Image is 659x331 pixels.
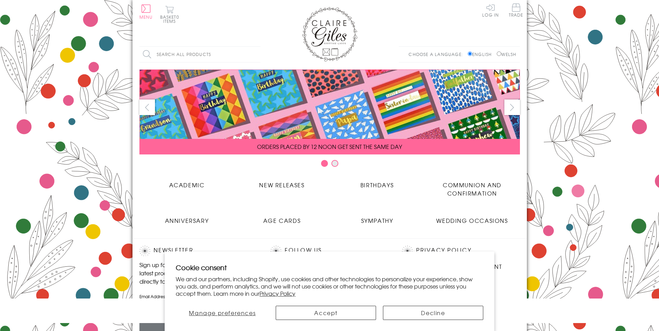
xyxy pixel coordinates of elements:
a: New Releases [235,176,330,189]
button: prev [139,100,155,115]
input: Welsh [497,51,501,56]
input: Search all products [139,47,260,62]
span: Communion and Confirmation [443,181,502,197]
h2: Newsletter [139,246,257,256]
label: Welsh [497,51,516,57]
button: Carousel Page 1 (Current Slide) [321,160,328,167]
span: Age Cards [263,216,301,225]
a: Communion and Confirmation [425,176,520,197]
h2: Follow Us [271,246,388,256]
span: Anniversary [165,216,209,225]
a: Privacy Policy [416,246,471,255]
p: Choose a language: [409,51,466,57]
a: Birthdays [330,176,425,189]
input: Search [254,47,260,62]
span: Menu [139,14,153,20]
label: Email Address [139,293,257,300]
button: Basket0 items [160,6,179,23]
h2: Cookie consent [176,263,483,272]
a: Anniversary [139,211,235,225]
input: English [468,51,472,56]
img: Claire Giles Greetings Cards [302,7,357,62]
a: Academic [139,176,235,189]
button: Menu [139,4,153,19]
p: Sign up for our newsletter to receive the latest product launches, news and offers directly to yo... [139,261,257,285]
a: Log In [482,3,499,17]
a: Age Cards [235,211,330,225]
span: Sympathy [361,216,393,225]
span: Manage preferences [189,309,256,317]
span: Academic [169,181,205,189]
label: English [468,51,495,57]
button: Carousel Page 2 [331,160,338,167]
span: Wedding Occasions [436,216,508,225]
div: Carousel Pagination [139,160,520,170]
span: New Releases [259,181,304,189]
span: ORDERS PLACED BY 12 NOON GET SENT THE SAME DAY [257,142,402,151]
a: Privacy Policy [259,289,295,297]
p: We and our partners, including Shopify, use cookies and other technologies to personalize your ex... [176,275,483,297]
button: Manage preferences [176,306,269,320]
span: Trade [509,3,523,17]
a: Sympathy [330,211,425,225]
span: Birthdays [360,181,394,189]
button: Accept [276,306,376,320]
a: Wedding Occasions [425,211,520,225]
a: Trade [509,3,523,18]
button: next [504,100,520,115]
span: 0 items [163,14,179,24]
button: Decline [383,306,483,320]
